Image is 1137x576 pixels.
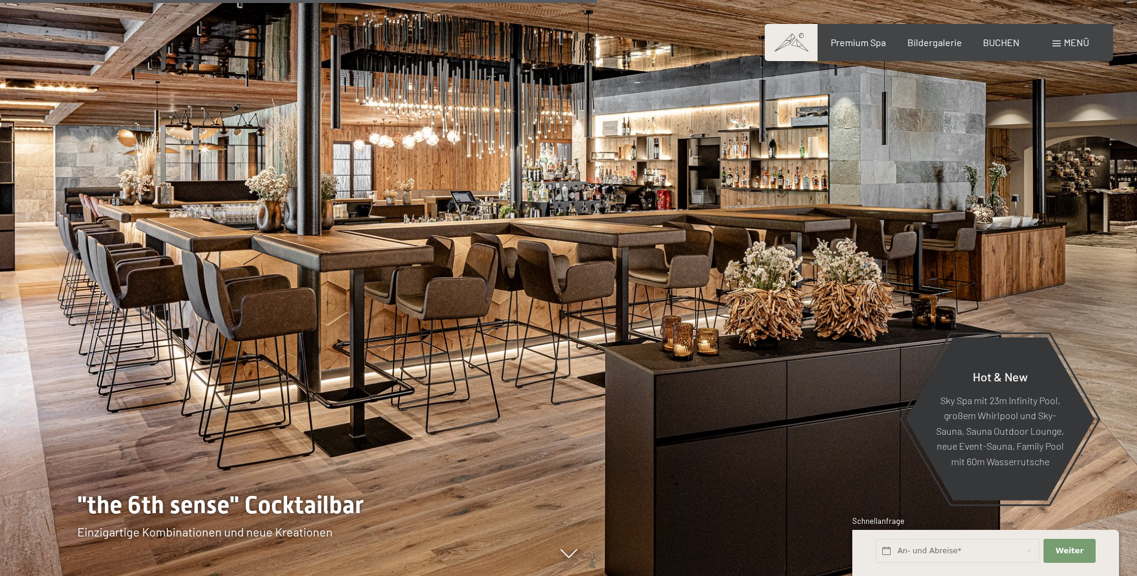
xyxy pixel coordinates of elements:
span: Weiter [1055,545,1084,556]
span: Schnellanfrage [852,516,904,526]
button: Weiter [1043,539,1095,563]
span: Menü [1064,37,1089,48]
a: Hot & New Sky Spa mit 23m Infinity Pool, großem Whirlpool und Sky-Sauna, Sauna Outdoor Lounge, ne... [905,336,1095,501]
span: Hot & New [973,369,1028,383]
p: Sky Spa mit 23m Infinity Pool, großem Whirlpool und Sky-Sauna, Sauna Outdoor Lounge, neue Event-S... [935,392,1065,469]
a: BUCHEN [983,37,1020,48]
a: Bildergalerie [907,37,962,48]
a: Premium Spa [831,37,886,48]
